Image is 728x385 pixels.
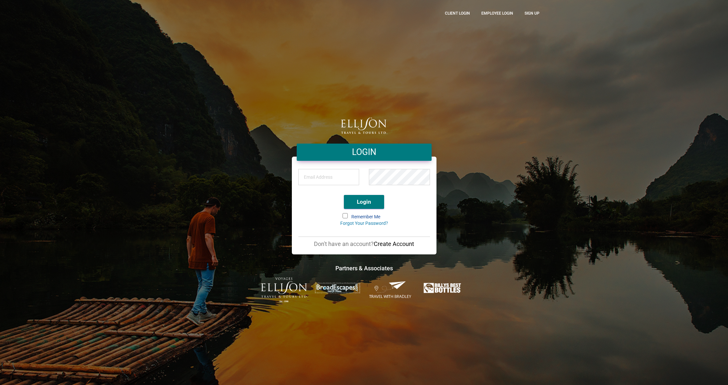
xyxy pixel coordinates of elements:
button: Login [344,195,384,209]
h4: LOGIN [302,146,427,158]
img: ET-Voyages-text-colour-Logo-with-est.png [261,277,308,302]
p: Don't have an account? [298,240,430,248]
input: Email Address [298,169,359,185]
img: Billys-Best-Bottles.png [420,281,467,295]
img: Travel-With-Bradley.png [367,281,414,299]
a: Forgot Your Password? [340,221,388,226]
a: Employee Login [476,5,518,21]
a: Sign up [520,5,544,21]
h4: Partners & Associates [184,264,544,272]
img: logo.png [341,118,387,134]
a: CLient Login [440,5,475,21]
a: Create Account [374,240,414,247]
label: Remember Me [343,214,385,220]
img: broadescapes.png [314,282,361,294]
